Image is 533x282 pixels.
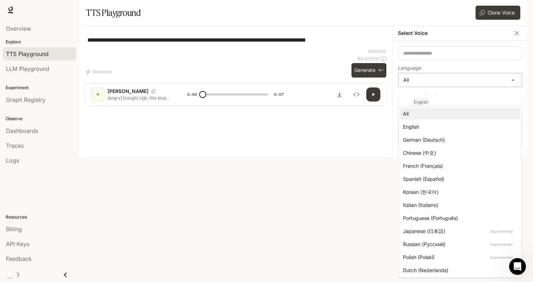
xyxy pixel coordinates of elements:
div: Russian (Русский) [403,240,514,248]
div: Chinese (中文) [403,149,514,157]
div: Spanish (Español) [403,175,514,183]
p: Experimental [489,228,514,234]
p: Experimental [489,254,514,260]
div: Korean (한국어) [403,188,514,196]
div: Japanese (日本語) [403,227,514,235]
div: All [403,110,514,117]
div: Portuguese (Português) [403,214,514,222]
div: French (Français) [403,162,514,170]
iframe: Intercom live chat [509,258,526,275]
div: German (Deutsch) [403,136,514,143]
div: Polish (Polski) [403,253,514,261]
div: English [403,123,514,130]
div: Dutch (Nederlands) [403,266,514,274]
p: Experimental [489,241,514,247]
div: Italian (Italiano) [403,201,514,209]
